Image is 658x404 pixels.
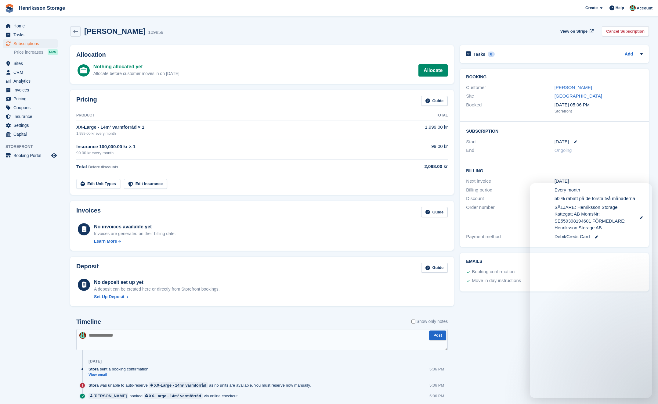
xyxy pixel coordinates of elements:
[13,86,50,94] span: Invoices
[76,318,101,325] h2: Timeline
[411,318,415,325] input: Show only notes
[89,393,128,399] a: [PERSON_NAME]
[3,130,58,138] a: menu
[93,393,127,399] div: [PERSON_NAME]
[13,95,50,103] span: Pricing
[466,84,554,91] div: Customer
[3,103,58,112] a: menu
[76,143,372,150] div: Insurance 100,000.00 kr × 1
[555,148,572,153] span: Ongoing
[94,231,176,237] div: Invoices are generated on their billing date.
[411,318,448,325] label: Show only notes
[16,3,67,13] a: Henriksson Storage
[144,393,203,399] a: XX-Large - 14m² varmförråd
[555,85,592,90] a: [PERSON_NAME]
[466,233,554,240] div: Payment method
[630,5,636,11] img: Isak Martinelle
[76,207,101,217] h2: Invoices
[76,96,97,106] h2: Pricing
[555,102,643,109] div: [DATE] 05:06 PM
[94,294,125,300] div: Set Up Deposit
[488,52,495,57] div: 0
[466,167,643,173] h2: Billing
[5,4,14,13] img: stora-icon-8386f47178a22dfd0bd8f6a31ec36ba5ce8667c1dd55bd0f319d3a0aa187defe.svg
[530,183,652,398] iframe: To enrich screen reader interactions, please activate Accessibility in Grammarly extension settings
[13,130,50,138] span: Capital
[421,207,448,217] a: Guide
[94,279,220,286] div: No deposit set up yet
[89,372,151,377] a: View email
[429,382,444,388] div: 5:06 PM
[76,131,372,136] div: 1,999.00 kr every month
[3,59,58,68] a: menu
[372,120,448,140] td: 1,999.00 kr
[14,49,58,55] a: Price increases NEW
[93,70,179,77] div: Allocate before customer moves in on [DATE]
[3,22,58,30] a: menu
[472,277,521,284] div: Move in day instructions
[3,39,58,48] a: menu
[84,27,146,35] h2: [PERSON_NAME]
[466,259,643,264] h2: Emails
[429,366,444,372] div: 5:06 PM
[76,124,372,131] div: XX-Large - 14m² varmförråd × 1
[5,144,61,150] span: Storefront
[555,93,602,98] a: [GEOGRAPHIC_DATA]
[466,93,554,100] div: Site
[89,393,240,399] div: booked via online checkout
[429,331,446,341] button: Post
[154,382,206,388] div: XX-Large - 14m² varmförråd
[616,5,624,11] span: Help
[13,59,50,68] span: Sites
[3,121,58,130] a: menu
[79,332,86,339] img: Isak Martinelle
[48,49,58,55] div: NEW
[94,223,176,231] div: No invoices available yet
[13,77,50,85] span: Analytics
[13,151,50,160] span: Booking Portal
[466,128,643,134] h2: Subscription
[76,150,372,156] div: 99.00 kr every month
[637,5,653,11] span: Account
[50,152,58,159] a: Preview store
[560,28,587,34] span: View on Stripe
[3,151,58,160] a: menu
[89,382,314,388] div: was unable to auto-reserve as no units are available. You must reserve now manually.
[124,179,167,189] a: Edit Insurance
[602,26,649,36] a: Cancel Subscription
[3,77,58,85] a: menu
[76,164,87,169] span: Total
[76,51,448,58] h2: Allocation
[466,138,554,145] div: Start
[94,294,220,300] a: Set Up Deposit
[466,178,554,185] div: Next invoice
[421,263,448,273] a: Guide
[472,268,515,276] div: Booking confirmation
[13,30,50,39] span: Tasks
[94,238,176,245] a: Learn More
[89,366,151,372] div: sent a booking confirmation
[148,29,163,36] div: 109859
[466,187,554,194] div: Billing period
[94,286,220,292] p: A deposit can be created here or directly from Storefront bookings.
[76,179,120,189] a: Edit Unit Types
[89,359,102,364] div: [DATE]
[3,95,58,103] a: menu
[555,108,643,114] div: Storefront
[13,68,50,77] span: CRM
[94,238,117,245] div: Learn More
[429,393,444,399] div: 5:06 PM
[13,112,50,121] span: Insurance
[418,64,448,77] a: Allocate
[625,51,633,58] a: Add
[88,165,118,169] span: Before discounts
[372,111,448,120] th: Total
[558,26,595,36] a: View on Stripe
[14,49,43,55] span: Price increases
[421,96,448,106] a: Guide
[93,63,179,70] div: Nothing allocated yet
[555,138,569,145] time: 2025-09-24 23:00:00 UTC
[13,103,50,112] span: Coupons
[13,39,50,48] span: Subscriptions
[3,112,58,121] a: menu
